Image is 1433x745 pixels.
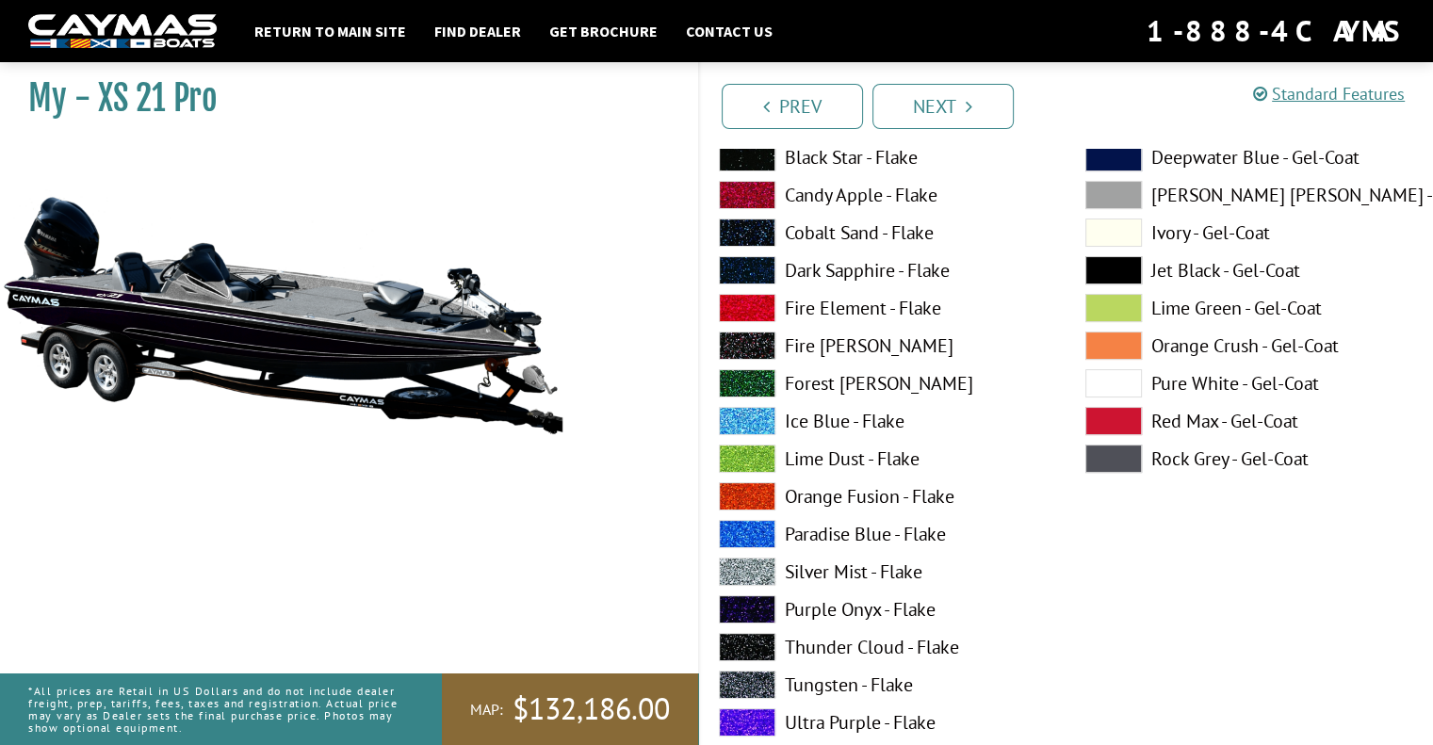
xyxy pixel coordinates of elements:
label: Lime Green - Gel-Coat [1085,294,1414,322]
label: Paradise Blue - Flake [719,520,1048,548]
label: Thunder Cloud - Flake [719,633,1048,661]
label: Lime Dust - Flake [719,445,1048,473]
label: Orange Crush - Gel-Coat [1085,332,1414,360]
span: MAP: [470,700,503,720]
a: Return to main site [245,19,415,43]
label: Deepwater Blue - Gel-Coat [1085,143,1414,171]
a: Standard Features [1253,83,1405,105]
label: Candy Apple - Flake [719,181,1048,209]
a: Find Dealer [425,19,530,43]
a: Get Brochure [540,19,667,43]
label: Fire Element - Flake [719,294,1048,322]
label: Forest [PERSON_NAME] [719,369,1048,397]
a: MAP:$132,186.00 [442,673,698,745]
a: Next [872,84,1014,129]
p: *All prices are Retail in US Dollars and do not include dealer freight, prep, tariffs, fees, taxe... [28,675,399,744]
label: Ice Blue - Flake [719,407,1048,435]
a: Contact Us [676,19,782,43]
label: Cobalt Sand - Flake [719,219,1048,247]
span: $132,186.00 [513,689,670,729]
label: Orange Fusion - Flake [719,482,1048,510]
label: Rock Grey - Gel-Coat [1085,445,1414,473]
label: Dark Sapphire - Flake [719,256,1048,284]
label: Red Max - Gel-Coat [1085,407,1414,435]
label: [PERSON_NAME] [PERSON_NAME] - Gel-Coat [1085,181,1414,209]
label: Silver Mist - Flake [719,558,1048,586]
label: Pure White - Gel-Coat [1085,369,1414,397]
label: Black Star - Flake [719,143,1048,171]
label: Ivory - Gel-Coat [1085,219,1414,247]
div: 1-888-4CAYMAS [1147,10,1405,52]
label: Jet Black - Gel-Coat [1085,256,1414,284]
a: Prev [722,84,863,129]
label: Tungsten - Flake [719,671,1048,699]
label: Purple Onyx - Flake [719,595,1048,624]
label: Fire [PERSON_NAME] [719,332,1048,360]
h1: My - XS 21 Pro [28,77,651,120]
img: white-logo-c9c8dbefe5ff5ceceb0f0178aa75bf4bb51f6bca0971e226c86eb53dfe498488.png [28,14,217,49]
label: Ultra Purple - Flake [719,708,1048,737]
